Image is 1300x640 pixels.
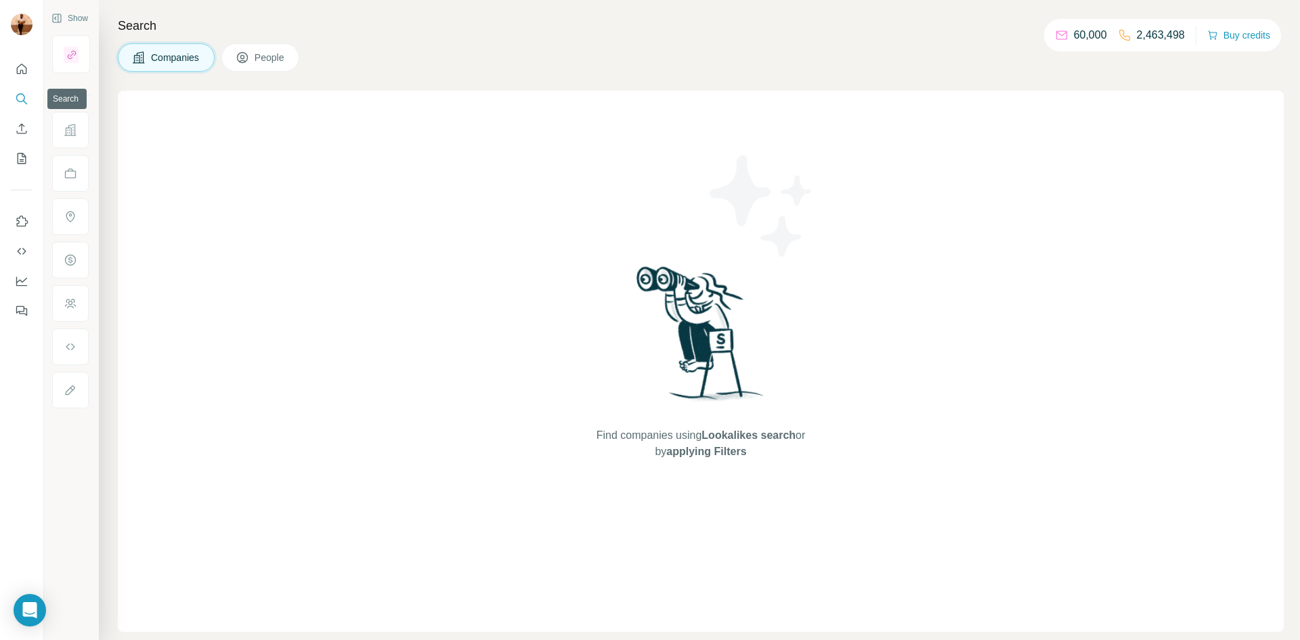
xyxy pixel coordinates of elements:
button: Show [42,8,97,28]
button: Search [11,87,32,111]
button: My lists [11,146,32,171]
button: Dashboard [11,269,32,293]
span: Lookalikes search [701,429,796,441]
p: 2,463,498 [1137,27,1185,43]
img: Surfe Illustration - Woman searching with binoculars [630,263,771,414]
span: Companies [151,51,200,64]
button: Use Surfe API [11,239,32,263]
button: Enrich CSV [11,116,32,141]
img: Avatar [11,14,32,35]
div: Open Intercom Messenger [14,594,46,626]
span: applying Filters [666,446,746,457]
button: Feedback [11,299,32,323]
h4: Search [118,16,1284,35]
img: Surfe Illustration - Stars [701,145,823,267]
span: Find companies using or by [592,427,809,460]
button: Quick start [11,57,32,81]
button: Use Surfe on LinkedIn [11,209,32,234]
span: People [255,51,286,64]
p: 60,000 [1074,27,1107,43]
button: Buy credits [1207,26,1270,45]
